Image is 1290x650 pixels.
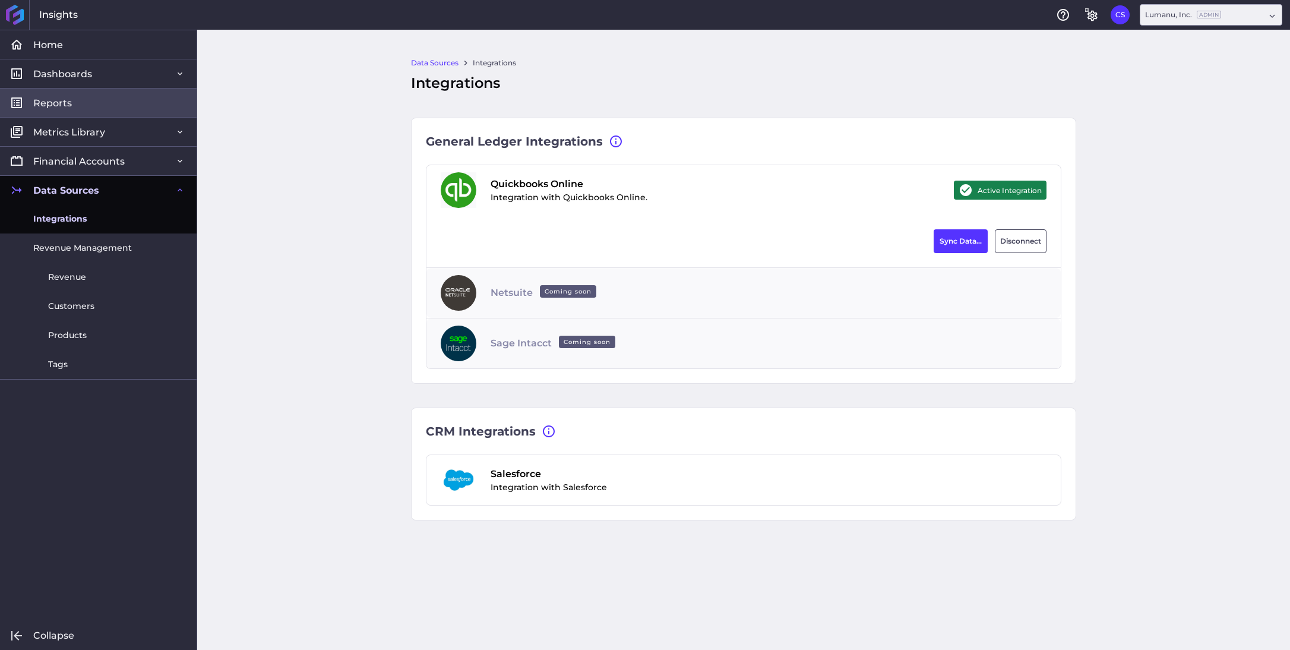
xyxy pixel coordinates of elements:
[411,58,459,68] a: Data Sources
[33,97,72,109] span: Reports
[491,177,647,191] span: Quickbooks Online
[48,329,87,342] span: Products
[48,358,68,371] span: Tags
[33,155,125,168] span: Financial Accounts
[426,422,1061,440] div: CRM Integrations
[33,184,99,197] span: Data Sources
[48,300,94,313] span: Customers
[33,126,105,138] span: Metrics Library
[995,229,1046,253] button: Disconnect
[1082,5,1101,24] button: General Settings
[1145,10,1221,20] div: Lumanu, Inc.
[559,336,615,348] ins: Coming soon
[491,467,607,481] span: Salesforce
[934,229,988,253] button: Sync Data...
[426,132,1061,150] div: General Ledger Integrations
[48,271,86,283] span: Revenue
[491,467,607,494] div: Integration with Salesforce
[473,58,516,68] a: Integrations
[411,72,1076,94] div: Integrations
[33,39,63,51] span: Home
[1140,4,1282,26] div: Dropdown select
[540,285,596,298] ins: Coming soon
[33,68,92,80] span: Dashboards
[491,336,620,351] span: Sage Intacct
[1054,5,1073,24] button: Help
[1111,5,1130,24] button: User Menu
[954,181,1046,200] div: Active Integration
[1197,11,1221,18] ins: Admin
[33,629,74,642] span: Collapse
[33,242,132,254] span: Revenue Management
[491,286,601,300] span: Netsuite
[33,213,87,225] span: Integrations
[491,177,647,204] div: Integration with Quickbooks Online.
